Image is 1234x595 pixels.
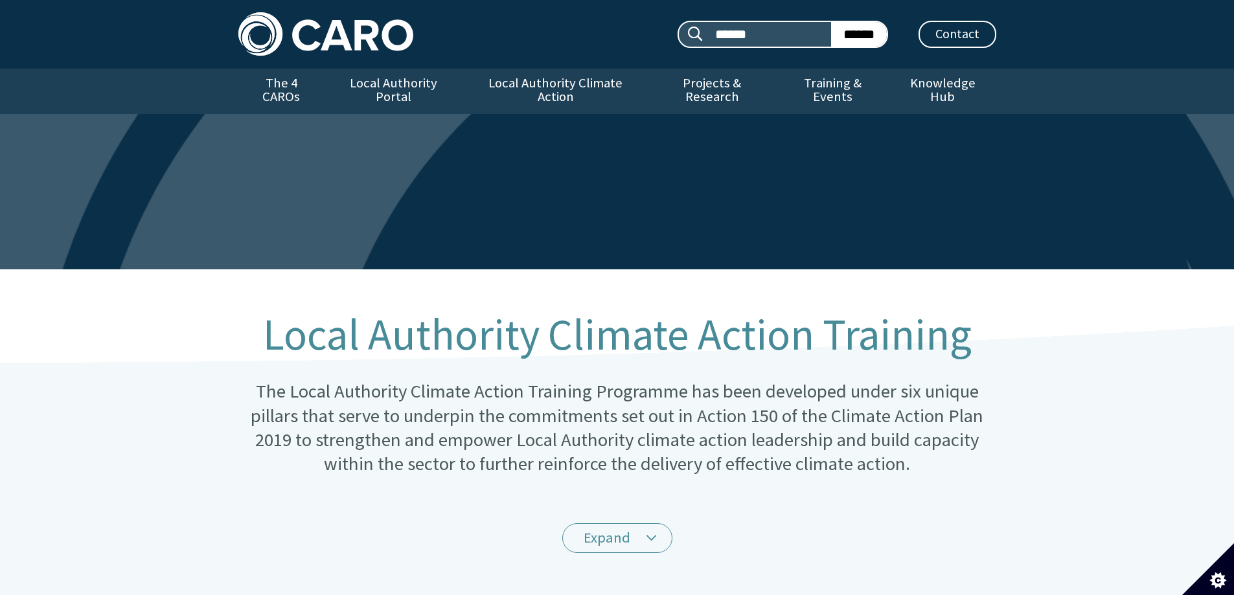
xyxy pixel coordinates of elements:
a: Knowledge Hub [889,69,996,114]
a: Projects & Research [648,69,776,114]
a: Local Authority Climate Action [463,69,648,114]
a: Expand [562,523,672,554]
p: The Local Authority Climate Action Training Programme has been developed under six unique pillars... [238,379,996,477]
a: Training & Events [776,69,889,114]
button: Set cookie preferences [1182,543,1234,595]
a: Local Authority Portal [325,69,463,114]
h1: Local Authority Climate Action Training [238,311,996,359]
img: Caro logo [238,12,413,56]
a: Contact [919,21,996,48]
a: The 4 CAROs [238,69,325,114]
